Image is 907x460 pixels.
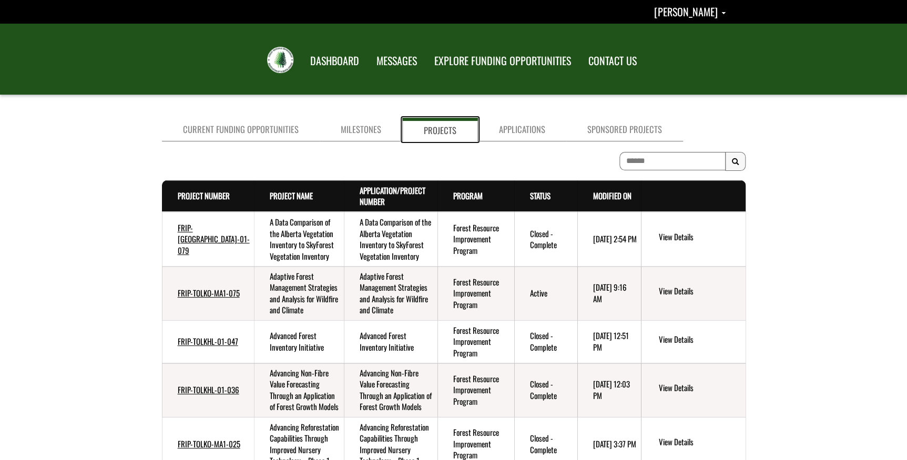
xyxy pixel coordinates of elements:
[478,118,566,141] a: Applications
[437,212,514,266] td: Forest Resource Improvement Program
[178,438,240,449] a: FRIP-TOLKO-MA1-025
[658,285,741,298] a: View details
[658,382,741,395] a: View details
[254,363,344,417] td: Advancing Non-Fibre Value Forecasting Through an Application of Forest Growth Models
[641,363,745,417] td: action menu
[593,233,637,244] time: [DATE] 2:54 PM
[344,320,437,363] td: Advanced Forest Inventory Initiative
[254,320,344,363] td: Advanced Forest Inventory Initiative
[725,152,746,171] button: Search Results
[178,287,240,299] a: FRIP-TOLKO-MA1-075
[566,118,683,141] a: Sponsored Projects
[162,363,254,417] td: FRIP-TOLKHL-01-036
[514,320,577,363] td: Closed - Complete
[654,4,718,19] span: [PERSON_NAME]
[641,267,745,321] td: action menu
[369,48,425,74] a: MESSAGES
[320,118,402,141] a: Milestones
[593,438,636,449] time: [DATE] 3:37 PM
[162,212,254,266] td: FRIP-TOLKHL-01-079
[658,436,741,449] a: View details
[301,45,645,74] nav: Main Navigation
[658,231,741,244] a: View details
[530,190,551,201] a: Status
[580,48,645,74] a: CONTACT US
[254,267,344,321] td: Adaptive Forest Management Strategies and Analysis for Wildfire and Climate
[270,190,313,201] a: Project Name
[514,363,577,417] td: Closed - Complete
[641,212,745,266] td: action menu
[344,212,437,266] td: A Data Comparison of the Alberta Vegetation Inventory to SkyForest Vegetation Inventory
[437,267,514,321] td: Forest Resource Improvement Program
[577,267,641,321] td: 9/11/2025 9:16 AM
[641,180,745,212] th: Actions
[437,320,514,363] td: Forest Resource Improvement Program
[267,47,293,73] img: FRIAA Submissions Portal
[178,335,238,347] a: FRIP-TOLKHL-01-047
[360,185,425,207] a: Application/Project Number
[162,118,320,141] a: Current Funding Opportunities
[178,222,250,256] a: FRIP-[GEOGRAPHIC_DATA]-01-079
[162,320,254,363] td: FRIP-TOLKHL-01-047
[577,212,641,266] td: 5/14/2025 2:54 PM
[344,267,437,321] td: Adaptive Forest Management Strategies and Analysis for Wildfire and Climate
[178,384,239,395] a: FRIP-TOLKHL-01-036
[453,190,483,201] a: Program
[577,320,641,363] td: 8/12/2024 12:51 PM
[593,378,630,401] time: [DATE] 12:03 PM
[344,363,437,417] td: Advancing Non-Fibre Value Forecasting Through an Application of Forest Growth Models
[514,212,577,266] td: Closed - Complete
[426,48,579,74] a: EXPLORE FUNDING OPPORTUNITIES
[178,190,230,201] a: Project Number
[514,267,577,321] td: Active
[302,48,367,74] a: DASHBOARD
[593,281,627,304] time: [DATE] 9:16 AM
[658,334,741,346] a: View details
[593,330,629,352] time: [DATE] 12:51 PM
[593,190,631,201] a: Modified On
[254,212,344,266] td: A Data Comparison of the Alberta Vegetation Inventory to SkyForest Vegetation Inventory
[162,267,254,321] td: FRIP-TOLKO-MA1-075
[641,320,745,363] td: action menu
[577,363,641,417] td: 8/12/2024 12:03 PM
[402,118,478,141] a: Projects
[437,363,514,417] td: Forest Resource Improvement Program
[654,4,726,19] a: Shannon Sexsmith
